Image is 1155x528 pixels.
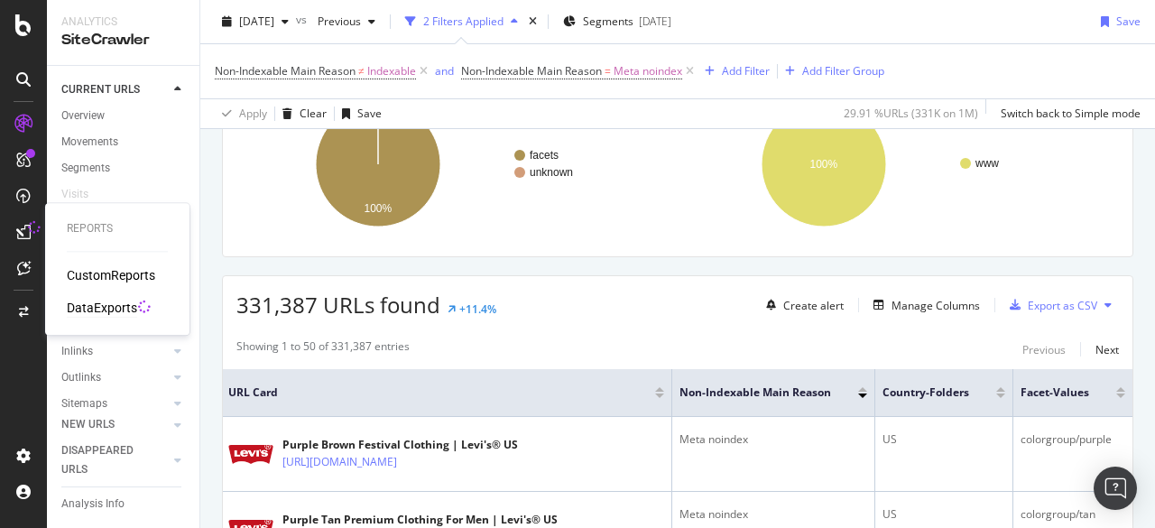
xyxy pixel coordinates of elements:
text: www [975,157,999,170]
a: Visits [61,185,106,204]
text: unknown [530,166,573,179]
div: DISAPPEARED URLS [61,441,152,479]
text: 100% [365,202,393,215]
span: Non-Indexable Main Reason [215,63,356,79]
span: Non-Indexable Main Reason [679,384,831,401]
div: Showing 1 to 50 of 331,387 entries [236,338,410,360]
div: Outlinks [61,368,101,387]
span: facet-values [1021,384,1089,401]
div: Apply [239,106,267,121]
a: DataExports [67,299,137,317]
a: Segments [61,159,187,178]
div: times [525,13,541,31]
button: Create alert [759,291,844,320]
span: country-folders [882,384,969,401]
a: Overview [61,107,187,125]
a: Movements [61,133,187,152]
div: [DATE] [639,14,671,29]
a: DISAPPEARED URLS [61,441,169,479]
a: Inlinks [61,342,169,361]
div: Meta noindex [679,506,867,523]
div: Export as CSV [1028,298,1097,313]
div: Sitemaps [61,394,107,413]
div: Add Filter Group [802,63,884,79]
span: vs [296,12,310,27]
div: Analytics [61,14,185,30]
div: Purple Brown Festival Clothing | Levi's® US [282,437,518,453]
div: Movements [61,133,118,152]
button: Previous [310,7,383,36]
span: = [605,63,611,79]
div: Inlinks [61,342,93,361]
button: [DATE] [215,7,296,36]
text: 100% [810,158,838,171]
div: 29.91 % URLs ( 331K on 1M ) [844,106,978,121]
div: Visits [61,185,88,204]
button: Save [335,99,382,128]
button: Add Filter Group [778,60,884,82]
span: 2025 Oct. 2nd [239,14,274,29]
button: Add Filter [698,60,770,82]
div: Save [1116,14,1141,29]
div: Reports [67,221,168,236]
div: Overview [61,107,105,125]
button: Apply [215,99,267,128]
div: Create alert [783,298,844,313]
a: Analysis Info [61,495,187,514]
button: Save [1094,7,1141,36]
div: Clear [300,106,327,121]
button: Segments[DATE] [556,7,679,36]
div: Meta noindex [679,431,867,448]
button: Manage Columns [866,294,980,316]
button: Next [1095,338,1119,360]
span: Segments [583,14,633,29]
a: NEW URLS [61,415,169,434]
button: Switch back to Simple mode [993,99,1141,128]
a: CURRENT URLS [61,80,169,99]
button: 2 Filters Applied [398,7,525,36]
div: Open Intercom Messenger [1094,467,1137,510]
svg: A chart. [236,86,667,243]
div: Analysis Info [61,495,125,514]
img: main image [228,445,273,464]
text: facets [530,149,559,162]
div: colorgroup/tan [1021,506,1125,523]
div: Manage Columns [892,298,980,313]
span: Previous [310,14,361,29]
a: [URL][DOMAIN_NAME] [282,453,397,471]
div: and [435,63,454,79]
span: Indexable [367,59,416,84]
div: Purple Tan Premium Clothing For Men | Levi's® US [282,512,558,528]
div: colorgroup/purple [1021,431,1125,448]
div: NEW URLS [61,415,115,434]
span: URL Card [228,384,651,401]
span: Meta noindex [614,59,682,84]
div: SiteCrawler [61,30,185,51]
button: and [435,62,454,79]
a: Sitemaps [61,394,169,413]
button: Export as CSV [1003,291,1097,320]
button: Previous [1022,338,1066,360]
a: CustomReports [67,266,155,284]
div: US [882,431,1005,448]
div: Next [1095,342,1119,357]
div: Save [357,106,382,121]
svg: A chart. [682,86,1113,243]
div: Segments [61,159,110,178]
button: Clear [275,99,327,128]
span: 331,387 URLs found [236,290,440,320]
div: CURRENT URLS [61,80,140,99]
div: Add Filter [722,63,770,79]
a: Outlinks [61,368,169,387]
div: US [882,506,1005,523]
span: Non-Indexable Main Reason [461,63,602,79]
div: Previous [1022,342,1066,357]
div: Switch back to Simple mode [1001,106,1141,121]
span: ≠ [358,63,365,79]
div: 2 Filters Applied [423,14,504,29]
div: +11.4% [459,301,496,317]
